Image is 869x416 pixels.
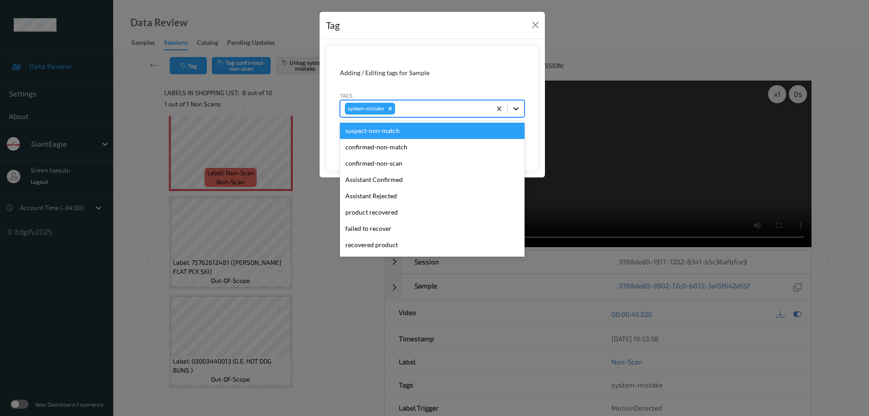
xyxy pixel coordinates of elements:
div: suspect-non-match [340,123,525,139]
div: Remove system-mistake [385,103,395,115]
div: Assistant Confirmed [340,172,525,188]
div: Adding / Editing tags for Sample [340,68,525,77]
div: Tag [326,18,340,33]
div: confirmed-non-match [340,139,525,155]
div: system-mistake [345,103,385,115]
div: failed to recover [340,220,525,237]
div: confirmed-non-scan [340,155,525,172]
div: delayed scan [340,253,525,269]
div: product recovered [340,204,525,220]
div: recovered product [340,237,525,253]
label: Tags [340,91,353,100]
div: Assistant Rejected [340,188,525,204]
button: Close [529,19,542,31]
